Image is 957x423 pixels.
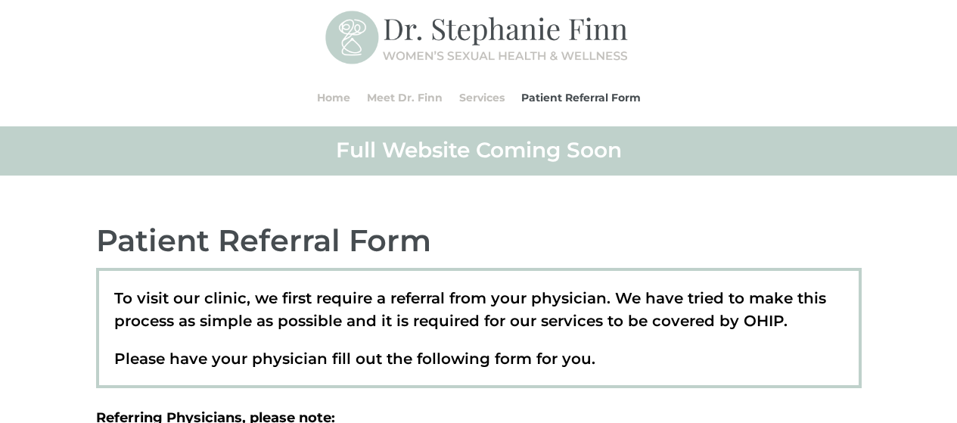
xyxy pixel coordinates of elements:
[96,136,862,171] h2: Full Website Coming Soon
[96,221,862,268] h2: Patient Referral Form
[521,69,641,126] a: Patient Referral Form
[317,69,350,126] a: Home
[367,69,443,126] a: Meet Dr. Finn
[114,287,844,347] p: To visit our clinic, we first require a referral from your physician. We have tried to make this ...
[114,347,844,370] p: Please have your physician fill out the following form for you.
[459,69,505,126] a: Services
